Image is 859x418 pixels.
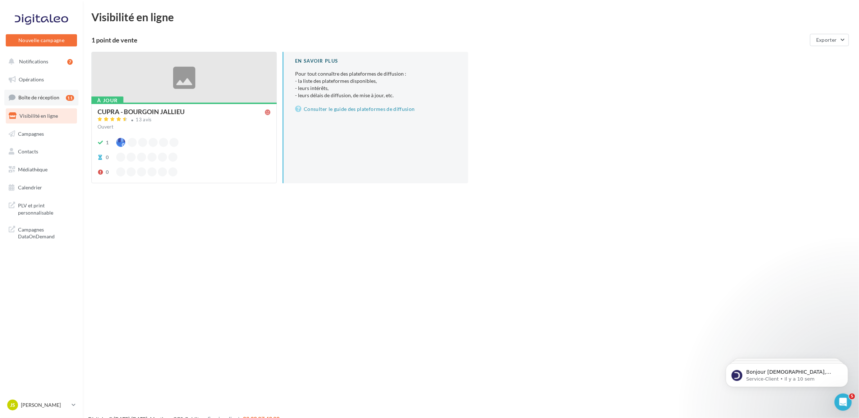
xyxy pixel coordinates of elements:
[136,117,152,122] div: 13 avis
[6,398,77,412] a: Js [PERSON_NAME]
[295,92,456,99] li: - leurs délais de diffusion, de mise à jour, etc.
[4,144,78,159] a: Contacts
[18,94,59,100] span: Boîte de réception
[19,76,44,82] span: Opérations
[4,72,78,87] a: Opérations
[19,113,58,119] span: Visibilité en ligne
[18,225,74,240] span: Campagnes DataOnDemand
[4,126,78,141] a: Campagnes
[810,34,849,46] button: Exporter
[106,168,109,176] div: 0
[66,95,74,101] div: 11
[91,12,850,22] div: Visibilité en ligne
[4,108,78,123] a: Visibilité en ligne
[4,198,78,219] a: PLV et print personnalisable
[106,154,109,161] div: 0
[18,184,42,190] span: Calendrier
[816,37,837,43] span: Exporter
[4,90,78,105] a: Boîte de réception11
[715,348,859,399] iframe: Intercom notifications message
[19,58,48,64] span: Notifications
[10,401,15,409] span: Js
[18,130,44,136] span: Campagnes
[4,222,78,243] a: Campagnes DataOnDemand
[98,116,271,125] a: 13 avis
[106,139,109,146] div: 1
[4,162,78,177] a: Médiathèque
[6,34,77,46] button: Nouvelle campagne
[4,54,76,69] button: Notifications 7
[295,70,456,99] p: Pour tout connaître des plateformes de diffusion :
[295,105,456,113] a: Consulter le guide des plateformes de diffusion
[295,77,456,85] li: - la liste des plateformes disponibles,
[18,201,74,216] span: PLV et print personnalisable
[295,85,456,92] li: - leurs intérêts,
[91,96,123,104] div: À jour
[31,28,124,34] p: Message from Service-Client, sent Il y a 10 sem
[18,166,48,172] span: Médiathèque
[98,123,113,130] span: Ouvert
[91,37,807,43] div: 1 point de vente
[31,21,123,77] span: Bonjour [DEMOGRAPHIC_DATA], vous n'avez pas encore souscrit au module Marketing Direct ? Pour cel...
[4,180,78,195] a: Calendrier
[67,59,73,65] div: 7
[21,401,69,409] p: [PERSON_NAME]
[835,394,852,411] iframe: Intercom live chat
[295,58,456,64] div: En savoir plus
[849,394,855,399] span: 5
[98,108,185,115] div: CUPRA - BOURGOIN JALLIEU
[18,148,38,154] span: Contacts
